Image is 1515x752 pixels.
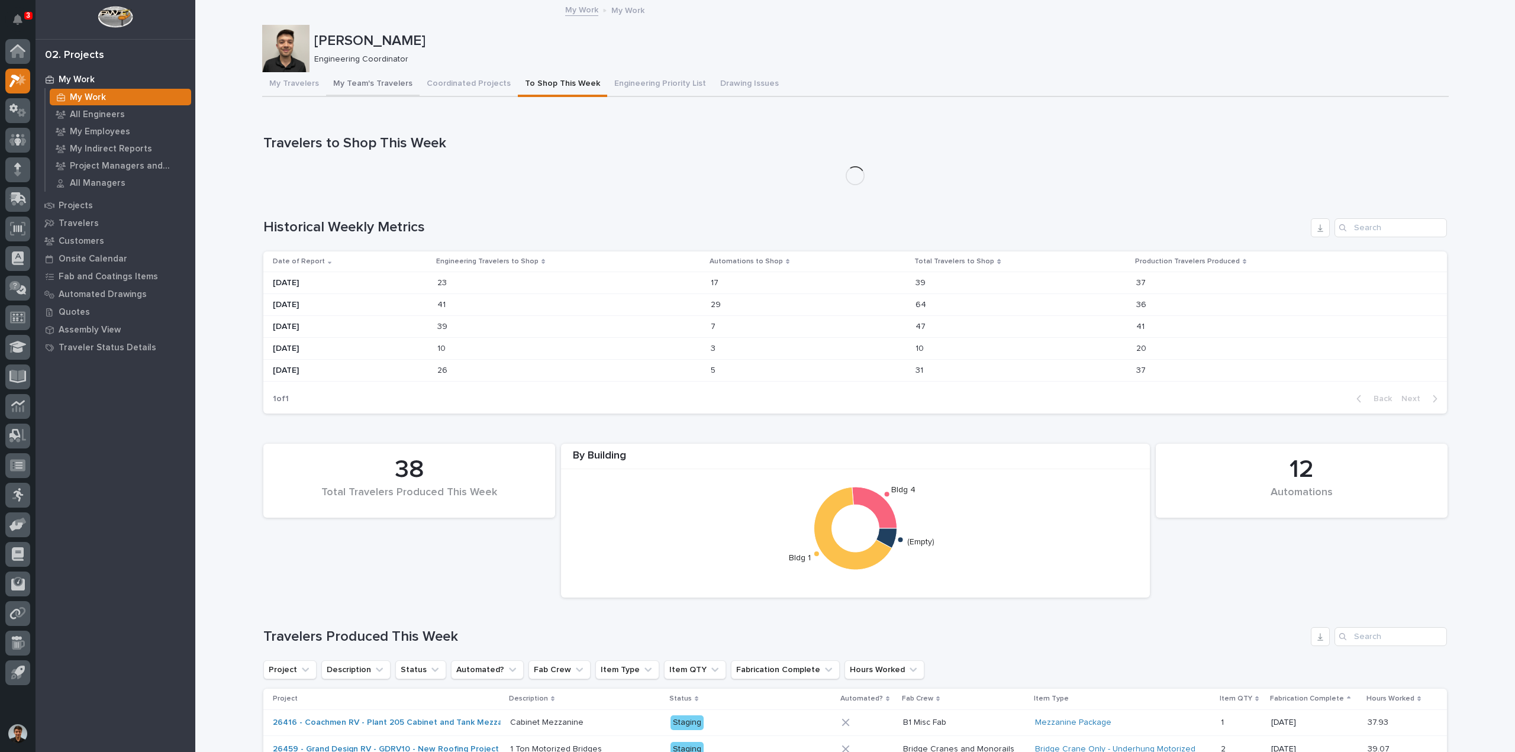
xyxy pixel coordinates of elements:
[1335,218,1447,237] input: Search
[395,660,446,679] button: Status
[263,272,1447,293] tr: [DATE]2323 1717 3939 3737
[46,175,195,191] a: All Managers
[420,72,518,97] button: Coordinated Projects
[273,344,428,354] p: [DATE]
[273,322,428,332] p: [DATE]
[15,14,30,33] div: Notifications3
[263,135,1447,152] h1: Travelers to Shop This Week
[731,660,840,679] button: Fabrication Complete
[98,6,133,28] img: Workspace Logo
[46,106,195,122] a: All Engineers
[46,140,195,157] a: My Indirect Reports
[36,70,195,88] a: My Work
[70,178,125,189] p: All Managers
[1135,255,1240,268] p: Production Travelers Produced
[263,293,1447,315] tr: [DATE]4141 2929 6464 3636
[1366,692,1414,705] p: Hours Worked
[711,276,721,288] p: 17
[914,255,994,268] p: Total Travelers to Shop
[916,319,928,332] p: 47
[273,692,298,705] p: Project
[437,298,448,310] p: 41
[669,692,692,705] p: Status
[59,343,156,353] p: Traveler Status Details
[59,272,158,282] p: Fab and Coatings Items
[59,307,90,318] p: Quotes
[36,338,195,356] a: Traveler Status Details
[326,72,420,97] button: My Team's Travelers
[437,363,450,376] p: 26
[273,718,523,728] a: 26416 - Coachmen RV - Plant 205 Cabinet and Tank Mezzanines
[713,72,786,97] button: Drawing Issues
[36,214,195,232] a: Travelers
[70,109,125,120] p: All Engineers
[840,692,883,705] p: Automated?
[263,709,1447,736] tr: 26416 - Coachmen RV - Plant 205 Cabinet and Tank Mezzanines Cabinet MezzanineCabinet Mezzanine St...
[711,319,718,332] p: 7
[907,538,934,546] text: (Empty)
[321,660,391,679] button: Description
[711,298,723,310] p: 29
[1034,692,1069,705] p: Item Type
[273,300,428,310] p: [DATE]
[518,72,607,97] button: To Shop This Week
[916,363,926,376] p: 31
[36,232,195,250] a: Customers
[46,123,195,140] a: My Employees
[1366,393,1392,404] span: Back
[451,660,524,679] button: Automated?
[891,485,916,493] text: Bldg 4
[314,33,1444,50] p: [PERSON_NAME]
[916,341,926,354] p: 10
[70,92,106,103] p: My Work
[1368,715,1391,728] p: 37.93
[5,7,30,32] button: Notifications
[916,276,928,288] p: 39
[611,3,644,16] p: My Work
[1136,363,1148,376] p: 37
[1271,718,1358,728] p: [DATE]
[437,341,448,354] p: 10
[26,11,30,20] p: 3
[711,341,718,354] p: 3
[45,49,104,62] div: 02. Projects
[283,486,535,511] div: Total Travelers Produced This Week
[1136,276,1148,288] p: 37
[1221,715,1226,728] p: 1
[1035,718,1111,728] a: Mezzanine Package
[437,319,450,332] p: 39
[59,254,127,264] p: Onsite Calendar
[36,250,195,267] a: Onsite Calendar
[1335,627,1447,646] input: Search
[1347,393,1397,404] button: Back
[314,54,1439,64] p: Engineering Coordinator
[59,218,99,229] p: Travelers
[664,660,726,679] button: Item QTY
[436,255,539,268] p: Engineering Travelers to Shop
[46,89,195,105] a: My Work
[263,337,1447,359] tr: [DATE]1010 33 1010 2020
[59,236,104,247] p: Customers
[561,450,1150,469] div: By Building
[902,692,933,705] p: Fab Crew
[595,660,659,679] button: Item Type
[565,2,598,16] a: My Work
[671,715,704,730] div: Staging
[36,321,195,338] a: Assembly View
[70,144,152,154] p: My Indirect Reports
[263,628,1306,646] h1: Travelers Produced This Week
[1270,692,1344,705] p: Fabrication Complete
[711,363,718,376] p: 5
[262,72,326,97] button: My Travelers
[1176,455,1427,485] div: 12
[263,660,317,679] button: Project
[273,366,428,376] p: [DATE]
[263,219,1306,236] h1: Historical Weekly Metrics
[273,278,428,288] p: [DATE]
[903,715,949,728] p: B1 Misc Fab
[36,285,195,303] a: Automated Drawings
[263,385,298,414] p: 1 of 1
[59,289,147,300] p: Automated Drawings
